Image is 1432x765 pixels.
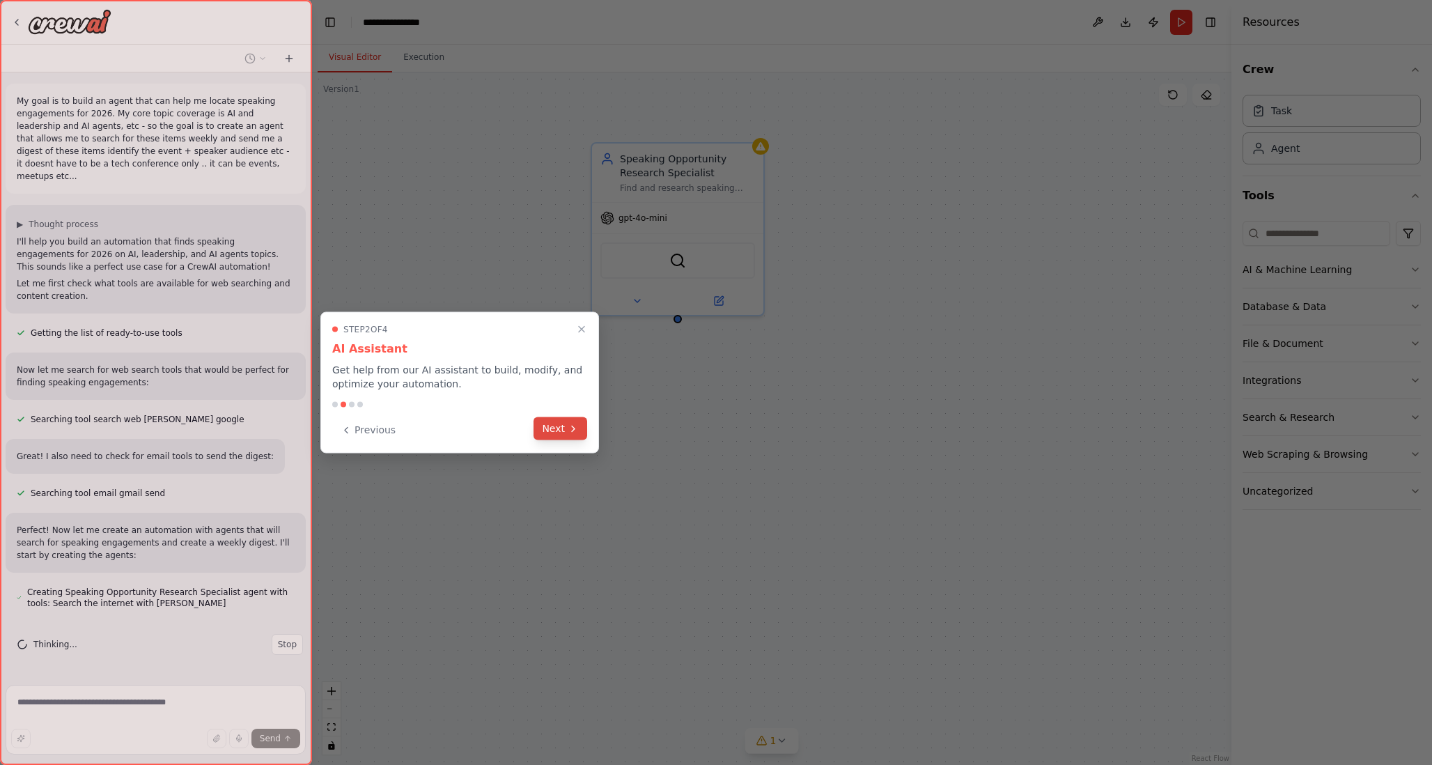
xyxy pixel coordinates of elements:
[534,417,587,440] button: Next
[332,341,587,357] h3: AI Assistant
[573,321,590,338] button: Close walkthrough
[332,419,404,442] button: Previous
[332,363,587,391] p: Get help from our AI assistant to build, modify, and optimize your automation.
[343,324,388,335] span: Step 2 of 4
[320,13,340,32] button: Hide left sidebar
